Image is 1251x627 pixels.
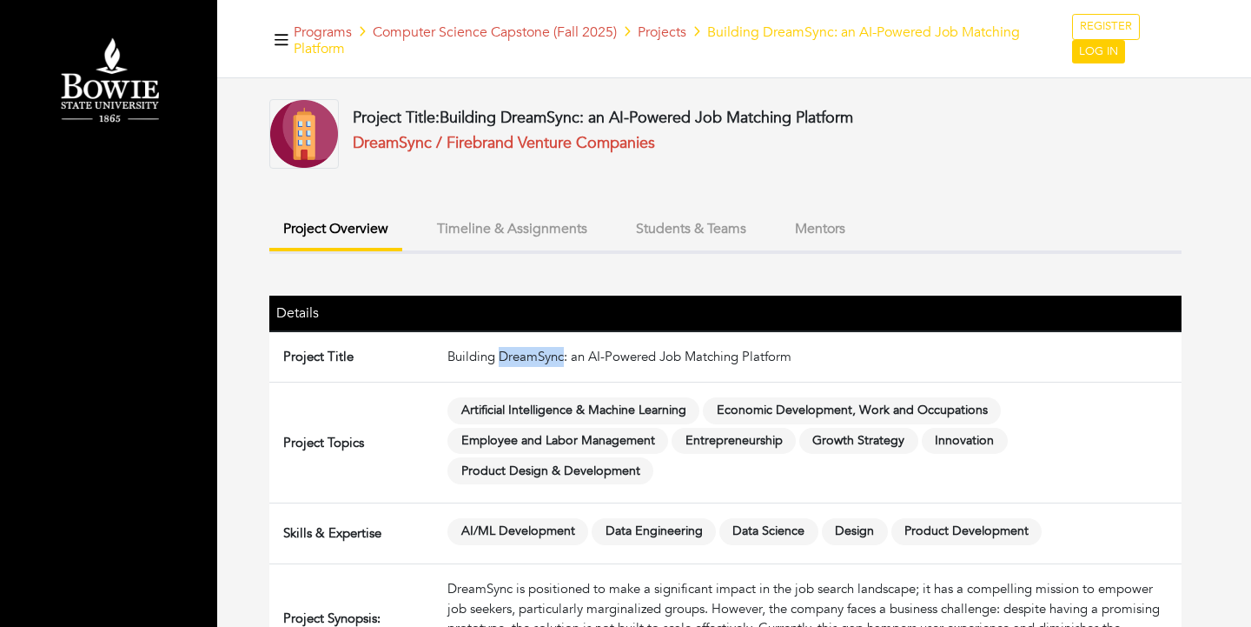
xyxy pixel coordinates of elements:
span: Product Design & Development [447,457,653,484]
td: Skills & Expertise [269,504,440,564]
a: DreamSync / Firebrand Venture Companies [353,132,655,154]
span: AI/ML Development [447,518,588,545]
span: Data Science [719,518,818,545]
span: Design [822,518,888,545]
span: Building DreamSync: an AI-Powered Job Matching Platform [294,23,1020,58]
span: Innovation [922,428,1008,455]
span: Product Development [891,518,1042,545]
span: Building DreamSync: an AI-Powered Job Matching Platform [440,107,853,129]
img: Company-Icon-7f8a26afd1715722aa5ae9dc11300c11ceeb4d32eda0db0d61c21d11b95ecac6.png [269,99,339,169]
span: Growth Strategy [799,428,918,455]
h4: Project Title: [353,109,853,128]
th: Details [269,296,440,331]
a: REGISTER [1072,14,1140,40]
span: Data Engineering [592,518,716,545]
button: Mentors [781,210,859,248]
a: Projects [638,23,686,42]
td: Building DreamSync: an AI-Powered Job Matching Platform [440,331,1181,382]
a: LOG IN [1072,40,1125,64]
span: Economic Development, Work and Occupations [703,397,1001,424]
a: Computer Science Capstone (Fall 2025) [373,23,617,42]
button: Students & Teams [622,210,760,248]
td: Project Title [269,331,440,382]
a: Programs [294,23,352,42]
span: Entrepreneurship [672,428,796,455]
button: Timeline & Assignments [423,210,601,248]
button: Project Overview [269,210,402,251]
span: Employee and Labor Management [447,428,668,455]
td: Project Topics [269,382,440,503]
img: Bowie%20State%20University%20Logo.png [17,30,200,133]
span: Artificial Intelligence & Machine Learning [447,397,699,424]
